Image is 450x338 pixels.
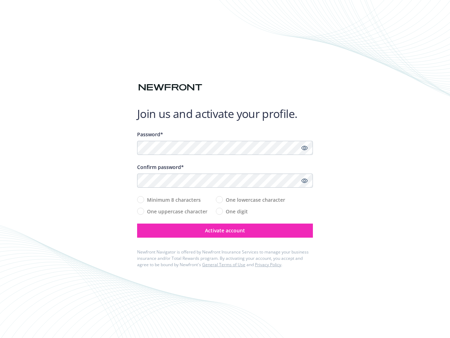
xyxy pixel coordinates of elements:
img: Newfront logo [137,81,204,94]
a: Show password [300,144,309,152]
span: One uppercase character [147,208,207,215]
input: Enter a unique password... [137,141,313,155]
span: One lowercase character [226,196,285,204]
input: Confirm your unique password... [137,174,313,188]
a: Show password [300,176,309,185]
a: Privacy Policy [255,262,281,268]
span: Password* [137,131,163,138]
a: General Terms of Use [202,262,245,268]
span: Activate account [205,227,245,234]
span: Confirm password* [137,164,184,170]
span: One digit [226,208,248,215]
h1: Join us and activate your profile. [137,107,313,121]
span: Minimum 8 characters [147,196,201,204]
button: Activate account [137,224,313,238]
div: Newfront Navigator is offered by Newfront Insurance Services to manage your business insurance an... [137,249,313,268]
